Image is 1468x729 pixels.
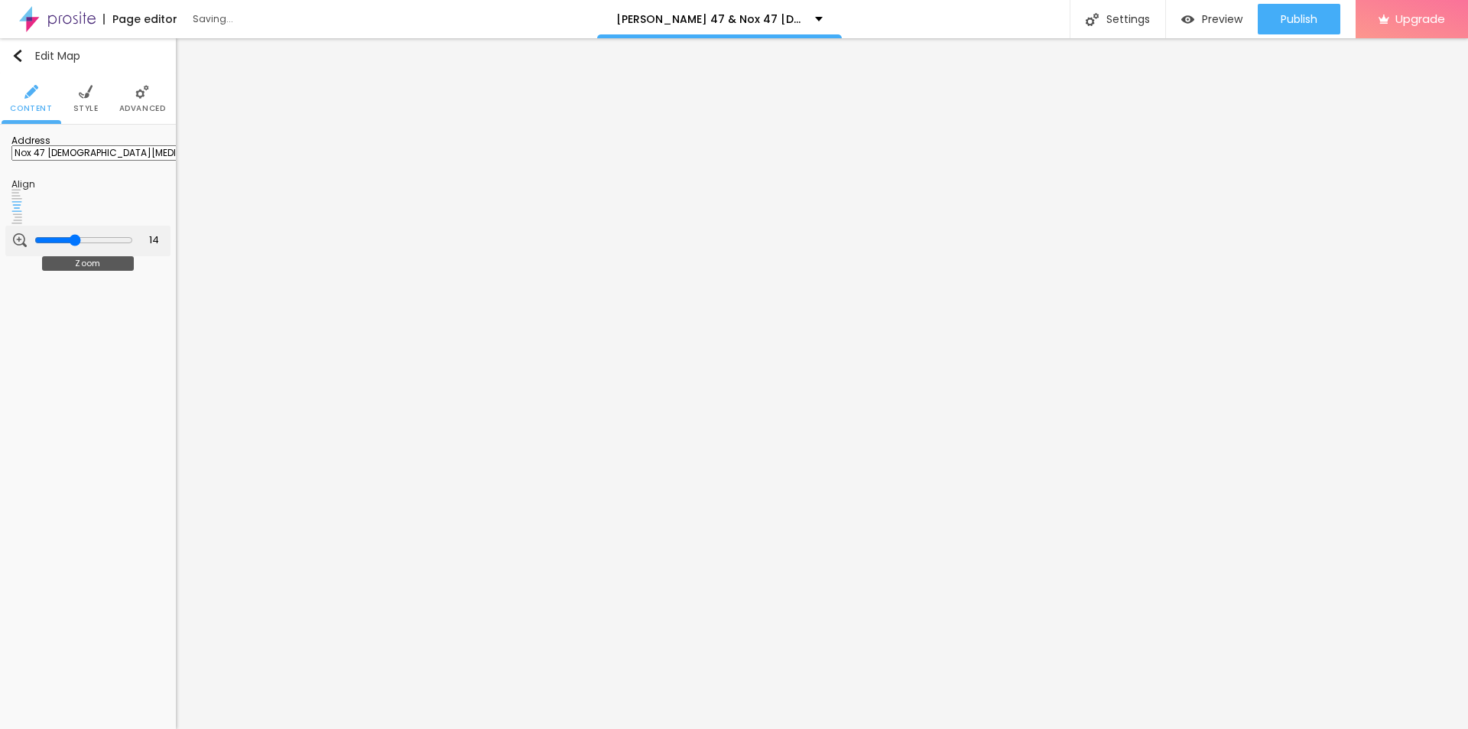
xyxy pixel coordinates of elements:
span: Upgrade [1395,12,1445,25]
button: Preview [1166,4,1258,34]
span: Content [10,105,52,112]
img: Icone [11,50,24,62]
p: [PERSON_NAME] 47 & Nox 47 [DEMOGRAPHIC_DATA][MEDICAL_DATA] [616,14,804,24]
div: Page editor [103,14,177,24]
span: Style [73,105,99,112]
img: paragraph-left-align.svg [11,189,22,200]
div: Edit Map [11,50,80,62]
img: Icone [13,233,27,247]
img: paragraph-right-align.svg [11,213,22,224]
span: Advanced [119,105,166,112]
img: Icone [24,85,38,99]
span: Preview [1202,13,1242,25]
div: Align [11,180,164,189]
img: view-1.svg [1181,13,1194,26]
img: paragraph-center-align.svg [11,201,22,212]
span: Publish [1281,13,1317,25]
div: Address [11,136,164,145]
button: Publish [1258,4,1340,34]
iframe: Editor [176,38,1468,729]
img: Icone [79,85,93,99]
img: Icone [135,85,149,99]
div: Saving... [193,15,369,24]
img: Icone [1086,13,1099,26]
